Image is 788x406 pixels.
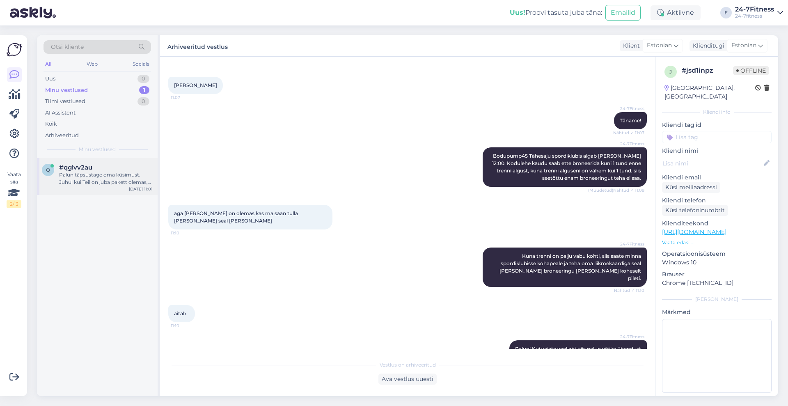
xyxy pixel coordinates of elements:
span: 11:10 [171,230,202,236]
p: Märkmed [662,308,772,317]
p: Chrome [TECHNICAL_ID] [662,279,772,287]
button: Emailid [605,5,641,21]
span: Täname! [620,117,641,124]
div: # jsd1inpz [682,66,733,76]
p: Vaata edasi ... [662,239,772,246]
span: Minu vestlused [79,146,116,153]
div: Web [85,59,99,69]
span: Otsi kliente [51,43,84,51]
p: Brauser [662,270,772,279]
input: Lisa tag [662,131,772,143]
div: Aktiivne [651,5,701,20]
div: 24-7Fitness [735,6,774,13]
span: 24-7Fitness [614,334,644,340]
p: Windows 10 [662,258,772,267]
div: Socials [131,59,151,69]
span: 24-7Fitness [614,241,644,247]
b: Uus! [510,9,525,16]
p: Kliendi email [662,173,772,182]
div: 0 [137,97,149,106]
div: Klienditugi [689,41,724,50]
div: Ava vestlus uuesti [378,374,437,385]
span: 24-7Fitness [614,141,644,147]
span: Nähtud ✓ 11:10 [614,287,644,294]
a: 24-7Fitness24-7fitness [735,6,783,19]
img: Askly Logo [7,42,22,57]
span: 24-7Fitness [614,106,644,112]
div: 2 / 3 [7,200,21,208]
span: aitah [174,310,186,317]
p: Operatsioonisüsteem [662,250,772,258]
div: [DATE] 11:01 [129,186,153,192]
span: Bodupump45 Tähesaju spordiklubis algab [PERSON_NAME] 12:00. Kodulehe kaudu saab ette broneerida k... [492,153,642,181]
div: Minu vestlused [45,86,88,94]
span: Nähtud ✓ 11:07 [613,130,644,136]
span: aga [PERSON_NAME] on olemas kas ma saan tulla [PERSON_NAME] seal [PERSON_NAME] [174,210,299,224]
div: Palun täpsustage oma küsimust. Juhul kui Teil on juba pakett olemas, siis kus küsitakse Teilt pan... [59,171,153,186]
div: 1 [139,86,149,94]
label: Arhiveeritud vestlus [167,40,228,51]
span: q [46,167,50,173]
div: Küsi meiliaadressi [662,182,720,193]
span: j [669,69,672,75]
div: Klient [620,41,640,50]
div: Tiimi vestlused [45,97,85,106]
span: Vestlus on arhiveeritud [380,361,436,369]
a: [URL][DOMAIN_NAME] [662,228,726,236]
div: Kõik [45,120,57,128]
div: [GEOGRAPHIC_DATA], [GEOGRAPHIC_DATA] [664,84,755,101]
div: All [44,59,53,69]
span: Estonian [647,41,672,50]
span: Palun! Kui vajate veel abi, siis palun võtke ühendust [515,346,641,352]
div: Proovi tasuta juba täna: [510,8,602,18]
div: F [720,7,732,18]
div: Uus [45,75,55,83]
div: Küsi telefoninumbrit [662,205,728,216]
span: 11:10 [171,323,202,329]
span: (Muudetud) Nähtud ✓ 11:09 [588,187,644,193]
div: Vaata siia [7,171,21,208]
span: #qglvv2au [59,164,92,171]
span: 11:07 [171,94,202,101]
p: Klienditeekond [662,219,772,228]
span: Offline [733,66,769,75]
p: Kliendi nimi [662,147,772,155]
div: Arhiveeritud [45,131,79,140]
input: Lisa nimi [662,159,762,168]
div: AI Assistent [45,109,76,117]
span: Estonian [731,41,756,50]
div: 24-7fitness [735,13,774,19]
div: [PERSON_NAME] [662,296,772,303]
p: Kliendi tag'id [662,121,772,129]
div: 0 [137,75,149,83]
span: [PERSON_NAME] [174,82,217,88]
div: Kliendi info [662,108,772,116]
span: Kuna trenni on palju vabu kohti, siis saate minna spordiklubisse kohapeale ja teha oma liikmekaar... [499,253,642,281]
p: Kliendi telefon [662,196,772,205]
